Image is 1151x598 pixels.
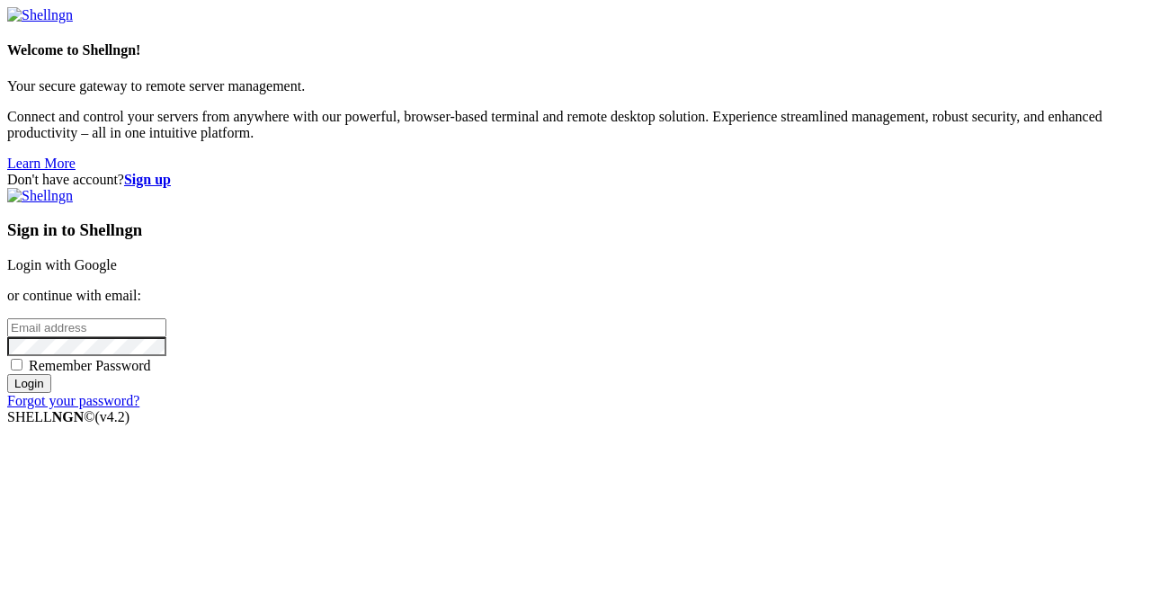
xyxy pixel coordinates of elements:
h4: Welcome to Shellngn! [7,42,1144,58]
a: Learn More [7,156,76,171]
p: or continue with email: [7,288,1144,304]
div: Don't have account? [7,172,1144,188]
p: Your secure gateway to remote server management. [7,78,1144,94]
a: Login with Google [7,257,117,272]
img: Shellngn [7,188,73,204]
a: Forgot your password? [7,393,139,408]
h3: Sign in to Shellngn [7,220,1144,240]
input: Remember Password [11,359,22,370]
span: 4.2.0 [95,409,130,424]
b: NGN [52,409,85,424]
input: Email address [7,318,166,337]
p: Connect and control your servers from anywhere with our powerful, browser-based terminal and remo... [7,109,1144,141]
input: Login [7,374,51,393]
a: Sign up [124,172,171,187]
img: Shellngn [7,7,73,23]
span: Remember Password [29,358,151,373]
span: SHELL © [7,409,129,424]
